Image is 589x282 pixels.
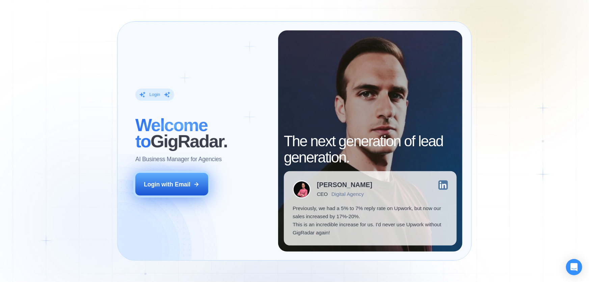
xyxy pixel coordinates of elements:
div: Login [149,92,160,97]
h2: The next generation of lead generation. [284,133,457,165]
p: AI Business Manager for Agencies [135,155,222,163]
div: CEO [317,191,328,197]
div: [PERSON_NAME] [317,182,372,188]
h2: ‍ GigRadar. [135,117,269,149]
div: Login with Email [144,180,190,188]
span: Welcome to [135,115,208,151]
p: Previously, we had a 5% to 7% reply rate on Upwork, but now our sales increased by 17%-20%. This ... [293,204,448,237]
button: Login with Email [135,173,208,196]
div: Open Intercom Messenger [566,259,582,275]
div: Digital Agency [331,191,364,197]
